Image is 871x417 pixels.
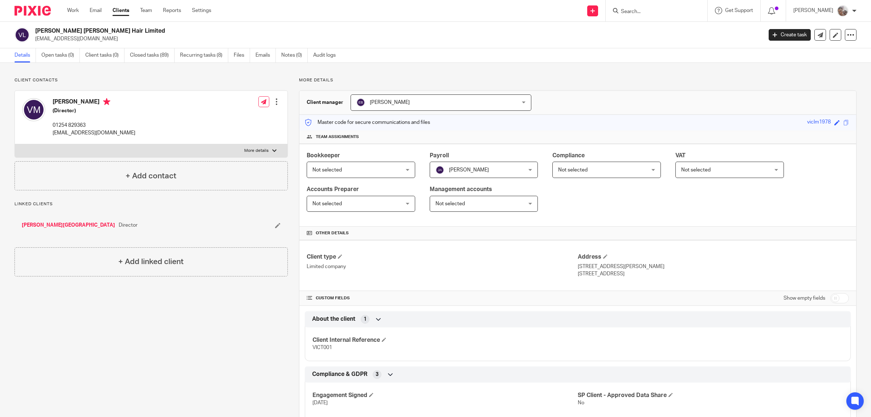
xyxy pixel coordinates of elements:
span: Compliance & GDPR [312,371,367,378]
a: Emails [255,48,276,62]
span: VAT [675,153,686,158]
a: Closed tasks (89) [130,48,175,62]
a: Create task [769,29,811,41]
img: Pixie [15,6,51,16]
a: Notes (0) [281,48,308,62]
span: Not selected [312,167,342,173]
span: Not selected [558,167,588,173]
span: Director [119,222,138,229]
h4: + Add linked client [118,256,184,267]
span: Bookkeeper [307,153,340,158]
span: Not selected [312,201,342,206]
p: Client contacts [15,77,288,83]
a: Client tasks (0) [85,48,124,62]
img: svg%3E [435,166,444,174]
p: [EMAIL_ADDRESS][DOMAIN_NAME] [53,129,135,137]
span: Team assignments [316,134,359,140]
h3: Client manager [307,99,343,106]
h2: [PERSON_NAME] [PERSON_NAME] Hair Limited [35,27,613,35]
p: 01254 829363 [53,122,135,129]
span: Get Support [725,8,753,13]
span: Compliance [552,153,585,158]
input: Search [620,9,686,15]
span: 1 [364,316,367,323]
span: About the client [312,315,355,323]
img: svg%3E [15,27,30,42]
span: [PERSON_NAME] [449,167,489,173]
h4: CUSTOM FIELDS [307,295,578,301]
span: 3 [376,371,379,378]
span: Management accounts [430,186,492,192]
img: svg%3E [356,98,365,107]
a: Work [67,7,79,14]
p: Limited company [307,263,578,270]
a: Recurring tasks (8) [180,48,228,62]
label: Show empty fields [784,295,825,302]
p: More details [299,77,856,83]
p: More details [244,148,269,154]
h4: [PERSON_NAME] [53,98,135,107]
p: [STREET_ADDRESS] [578,270,849,278]
i: Primary [103,98,110,105]
span: Accounts Preparer [307,186,359,192]
div: viclm1978 [807,118,831,127]
p: Linked clients [15,201,288,207]
p: [STREET_ADDRESS][PERSON_NAME] [578,263,849,270]
span: Not selected [435,201,465,206]
a: Audit logs [313,48,341,62]
img: svg%3E [22,98,45,121]
a: Clients [113,7,129,14]
a: [PERSON_NAME][GEOGRAPHIC_DATA] [22,222,115,229]
h5: (Director) [53,107,135,114]
h4: Client Internal Reference [312,336,578,344]
span: Payroll [430,153,449,158]
a: Reports [163,7,181,14]
span: [DATE] [312,400,328,405]
h4: + Add contact [126,170,176,182]
span: VICT001 [312,345,332,350]
a: Settings [192,7,211,14]
a: Team [140,7,152,14]
span: No [578,400,584,405]
a: Open tasks (0) [41,48,80,62]
a: Files [234,48,250,62]
span: [PERSON_NAME] [370,100,410,105]
h4: Client type [307,253,578,261]
p: [EMAIL_ADDRESS][DOMAIN_NAME] [35,35,758,42]
h4: Engagement Signed [312,392,578,399]
h4: SP Client - Approved Data Share [578,392,843,399]
a: Email [90,7,102,14]
h4: Address [578,253,849,261]
p: Master code for secure communications and files [305,119,430,126]
span: Other details [316,230,349,236]
a: Details [15,48,36,62]
img: me.jpg [837,5,848,17]
span: Not selected [681,167,711,173]
p: [PERSON_NAME] [793,7,833,14]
